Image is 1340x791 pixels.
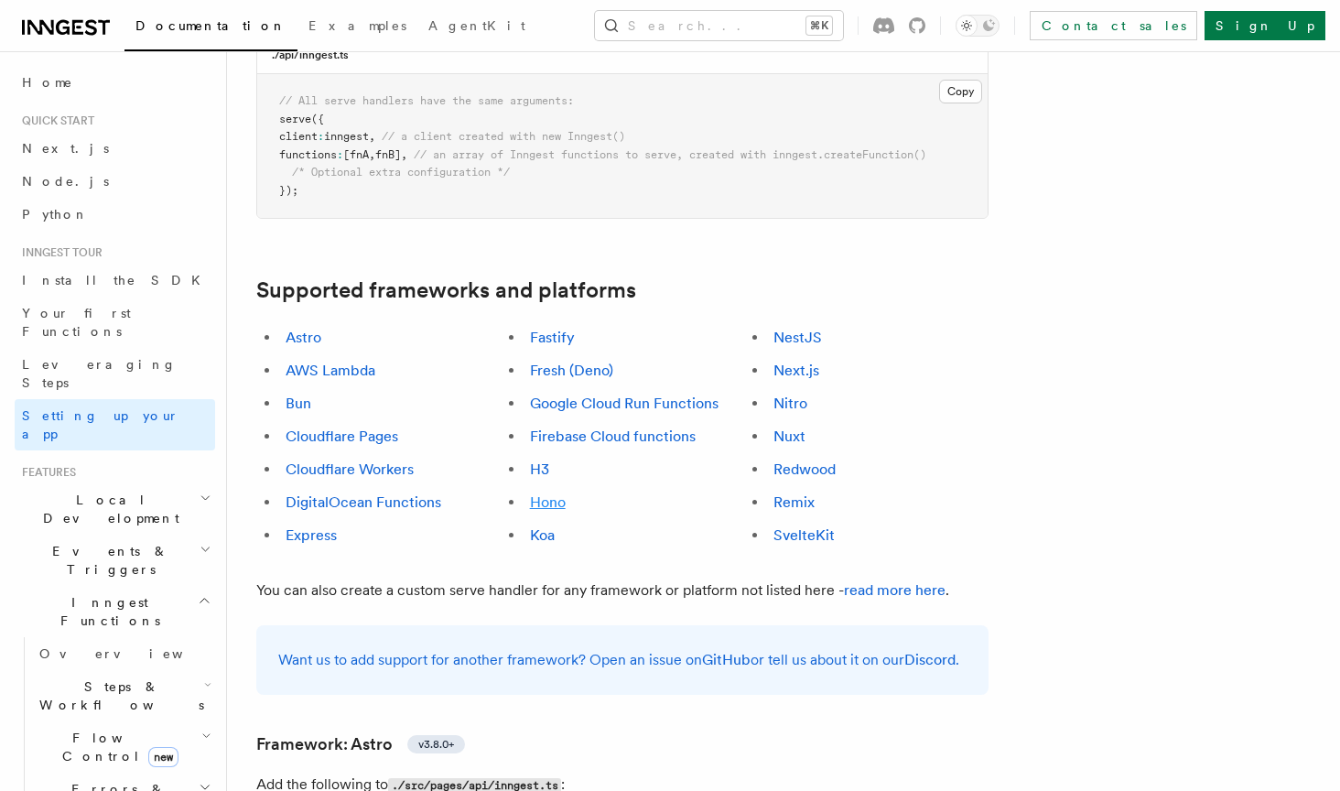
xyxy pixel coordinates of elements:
[417,5,536,49] a: AgentKit
[15,114,94,128] span: Quick start
[15,491,200,527] span: Local Development
[32,637,215,670] a: Overview
[15,586,215,637] button: Inngest Functions
[22,174,109,189] span: Node.js
[256,277,636,303] a: Supported frameworks and platforms
[15,483,215,535] button: Local Development
[15,542,200,579] span: Events & Triggers
[428,18,525,33] span: AgentKit
[418,737,454,752] span: v3.8.0+
[15,66,215,99] a: Home
[135,18,286,33] span: Documentation
[15,198,215,231] a: Python
[15,465,76,480] span: Features
[530,493,566,511] a: Hono
[256,578,989,603] p: You can also create a custom serve handler for any framework or platform not listed here - .
[22,306,131,339] span: Your first Functions
[124,5,297,51] a: Documentation
[15,348,215,399] a: Leveraging Steps
[1205,11,1325,40] a: Sign Up
[15,535,215,586] button: Events & Triggers
[292,166,510,179] span: /* Optional extra configuration */
[279,94,574,107] span: // All serve handlers have the same arguments:
[279,148,337,161] span: functions
[308,18,406,33] span: Examples
[401,148,407,161] span: ,
[773,428,805,445] a: Nuxt
[286,395,311,412] a: Bun
[286,329,321,346] a: Astro
[773,493,815,511] a: Remix
[530,329,575,346] a: Fastify
[32,670,215,721] button: Steps & Workflows
[595,11,843,40] button: Search...⌘K
[272,48,349,62] h3: ./api/inngest.ts
[1030,11,1197,40] a: Contact sales
[286,428,398,445] a: Cloudflare Pages
[15,132,215,165] a: Next.js
[22,141,109,156] span: Next.js
[337,148,343,161] span: :
[414,148,926,161] span: // an array of Inngest functions to serve, created with inngest.createFunction()
[286,526,337,544] a: Express
[286,461,414,478] a: Cloudflare Workers
[773,362,819,379] a: Next.js
[22,408,179,441] span: Setting up your app
[773,526,835,544] a: SvelteKit
[32,721,215,773] button: Flow Controlnew
[702,651,751,668] a: GitHub
[311,113,324,125] span: ({
[324,130,369,143] span: inngest
[32,677,204,714] span: Steps & Workflows
[22,207,89,222] span: Python
[530,461,549,478] a: H3
[530,362,613,379] a: Fresh (Deno)
[279,130,318,143] span: client
[15,165,215,198] a: Node.js
[369,148,375,161] span: ,
[15,399,215,450] a: Setting up your app
[939,80,982,103] button: Copy
[15,593,198,630] span: Inngest Functions
[773,329,822,346] a: NestJS
[806,16,832,35] kbd: ⌘K
[904,651,956,668] a: Discord
[256,731,465,757] a: Framework: Astrov3.8.0+
[15,297,215,348] a: Your first Functions
[279,113,311,125] span: serve
[286,493,441,511] a: DigitalOcean Functions
[844,581,946,599] a: read more here
[15,264,215,297] a: Install the SDK
[22,273,211,287] span: Install the SDK
[375,148,401,161] span: fnB]
[382,130,625,143] span: // a client created with new Inngest()
[148,747,178,767] span: new
[286,362,375,379] a: AWS Lambda
[32,729,201,765] span: Flow Control
[15,245,103,260] span: Inngest tour
[369,130,375,143] span: ,
[530,428,696,445] a: Firebase Cloud functions
[39,646,228,661] span: Overview
[530,526,555,544] a: Koa
[343,148,369,161] span: [fnA
[22,73,73,92] span: Home
[773,461,836,478] a: Redwood
[956,15,1000,37] button: Toggle dark mode
[318,130,324,143] span: :
[22,357,177,390] span: Leveraging Steps
[530,395,719,412] a: Google Cloud Run Functions
[278,647,967,673] p: Want us to add support for another framework? Open an issue on or tell us about it on our .
[773,395,807,412] a: Nitro
[297,5,417,49] a: Examples
[279,184,298,197] span: });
